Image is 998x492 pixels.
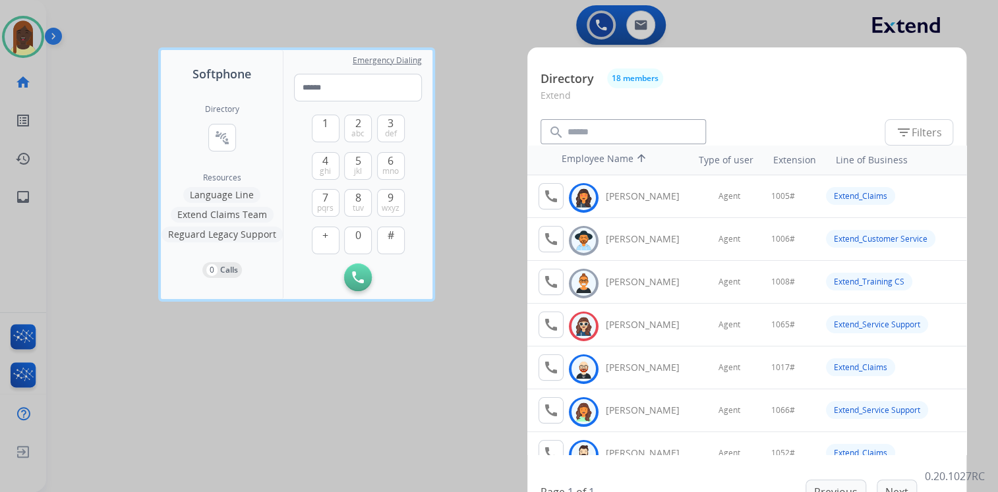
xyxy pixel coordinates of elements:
img: call-button [352,271,364,283]
span: 3 [388,115,394,131]
span: 0 [355,227,361,243]
img: avatar [574,316,593,337]
mat-icon: call [543,445,559,461]
span: tuv [353,203,364,213]
span: 7 [322,190,328,205]
span: 2 [355,115,361,131]
span: Agent [719,234,740,244]
th: Type of user [680,147,760,173]
mat-icon: filter_list [896,124,912,140]
div: Extend_Claims [826,444,895,462]
span: + [322,227,328,243]
div: Extend_Service Support [826,401,928,419]
span: 9 [388,190,394,205]
span: 1066# [771,405,795,416]
button: + [312,227,339,254]
button: Extend Claims Team [171,207,274,223]
p: Calls [220,264,238,276]
button: Reguard Legacy Support [161,227,283,242]
span: 1006# [771,234,795,244]
span: abc [351,128,365,139]
span: wxyz [382,203,399,213]
div: Extend_Training CS [826,273,912,290]
span: # [388,227,394,243]
button: # [377,227,405,254]
button: Language Line [183,187,260,203]
img: avatar [574,359,593,379]
h2: Directory [205,104,239,115]
mat-icon: call [543,231,559,247]
span: def [385,128,397,139]
mat-icon: call [543,274,559,290]
button: 3def [377,115,405,142]
span: ghi [320,166,331,177]
mat-icon: call [543,360,559,375]
span: mno [382,166,399,177]
span: Agent [719,448,740,458]
img: avatar [574,231,593,251]
span: Agent [719,362,740,373]
button: 0Calls [202,262,242,278]
span: 1065# [771,319,795,330]
span: 1 [322,115,328,131]
span: 1008# [771,277,795,287]
span: 1017# [771,362,795,373]
button: 8tuv [344,189,372,217]
th: Line of Business [829,147,960,173]
div: Extend_Service Support [826,315,928,333]
span: Agent [719,277,740,287]
div: [PERSON_NAME] [606,404,694,417]
div: [PERSON_NAME] [606,447,694,460]
mat-icon: call [543,188,559,204]
button: 9wxyz [377,189,405,217]
span: Emergency Dialing [353,55,422,66]
mat-icon: search [548,124,564,140]
p: 0 [206,264,218,276]
div: [PERSON_NAME] [606,190,694,203]
span: Agent [719,405,740,416]
div: Extend_Claims [826,358,895,376]
button: 4ghi [312,152,339,180]
span: 1005# [771,191,795,202]
span: 4 [322,153,328,169]
button: 2abc [344,115,372,142]
span: Agent [719,191,740,202]
img: avatar [574,188,593,208]
p: 0.20.1027RC [925,468,985,484]
img: avatar [574,402,593,422]
img: avatar [574,273,593,294]
mat-icon: call [543,402,559,418]
p: Directory [541,70,594,88]
mat-icon: call [543,317,559,333]
mat-icon: arrow_upward [633,152,649,168]
p: Extend [541,88,953,113]
button: 5jkl [344,152,372,180]
div: Extend_Customer Service [826,230,935,248]
img: avatar [574,445,593,465]
div: [PERSON_NAME] [606,232,694,246]
span: Softphone [192,65,251,83]
span: 8 [355,190,361,205]
mat-icon: connect_without_contact [214,130,230,146]
button: 1 [312,115,339,142]
div: [PERSON_NAME] [606,318,694,331]
span: Agent [719,319,740,330]
button: Filters [885,119,953,146]
button: 18 members [607,68,663,88]
th: Employee Name [555,146,674,175]
span: pqrs [317,203,334,213]
button: 7pqrs [312,189,339,217]
div: [PERSON_NAME] [606,275,694,288]
div: Extend_Claims [826,187,895,205]
button: 0 [344,227,372,254]
span: Filters [896,124,942,140]
span: 1052# [771,448,795,458]
span: 6 [388,153,394,169]
button: 6mno [377,152,405,180]
span: Resources [203,173,241,183]
span: 5 [355,153,361,169]
th: Extension [766,147,822,173]
div: [PERSON_NAME] [606,361,694,374]
span: jkl [354,166,362,177]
